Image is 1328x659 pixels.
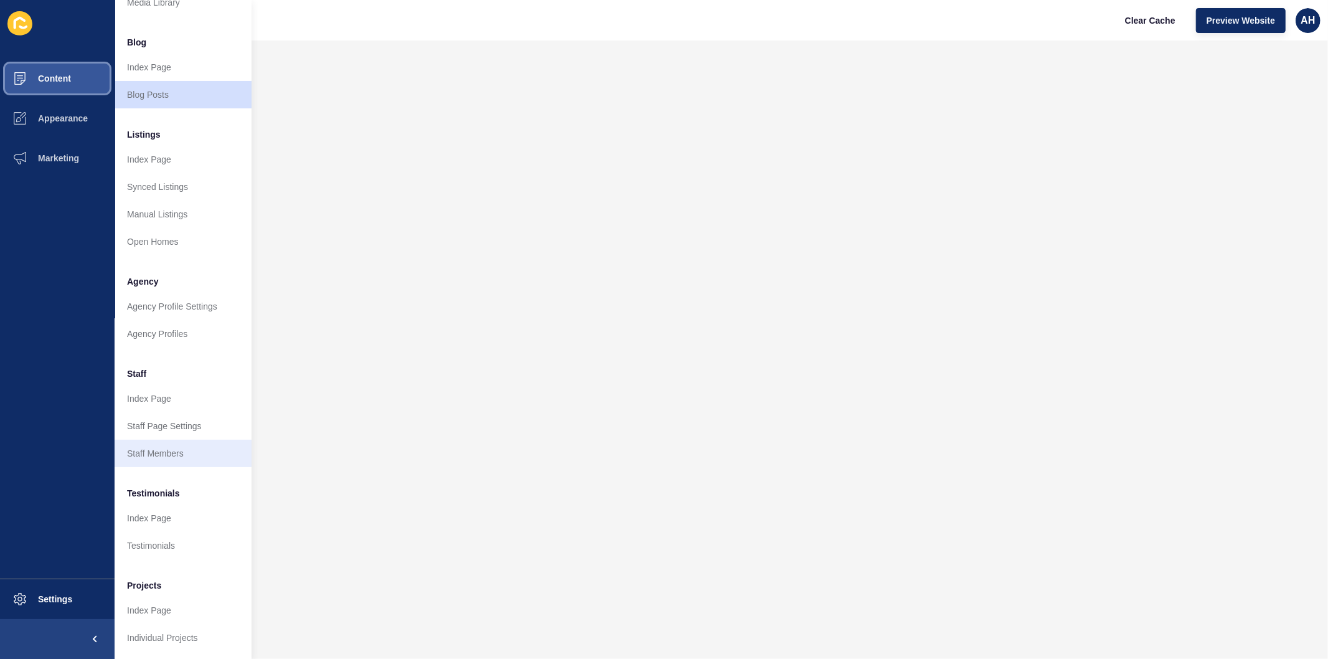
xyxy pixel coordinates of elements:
a: Synced Listings [115,173,252,201]
button: Clear Cache [1114,8,1186,33]
span: Agency [127,275,159,288]
span: Preview Website [1207,14,1275,27]
a: Staff Page Settings [115,412,252,440]
a: Agency Profile Settings [115,293,252,320]
a: Staff Members [115,440,252,467]
button: Preview Website [1196,8,1286,33]
a: Open Homes [115,228,252,255]
a: Individual Projects [115,624,252,652]
a: Index Page [115,597,252,624]
a: Agency Profiles [115,320,252,348]
span: Projects [127,579,161,592]
span: Listings [127,128,161,141]
a: Blog Posts [115,81,252,108]
a: Manual Listings [115,201,252,228]
span: Testimonials [127,487,180,500]
a: Index Page [115,54,252,81]
span: Clear Cache [1125,14,1175,27]
span: Staff [127,367,146,380]
a: Index Page [115,385,252,412]
span: AH [1301,14,1315,27]
a: Index Page [115,146,252,173]
a: Index Page [115,505,252,532]
a: Testimonials [115,532,252,559]
span: Blog [127,36,146,49]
